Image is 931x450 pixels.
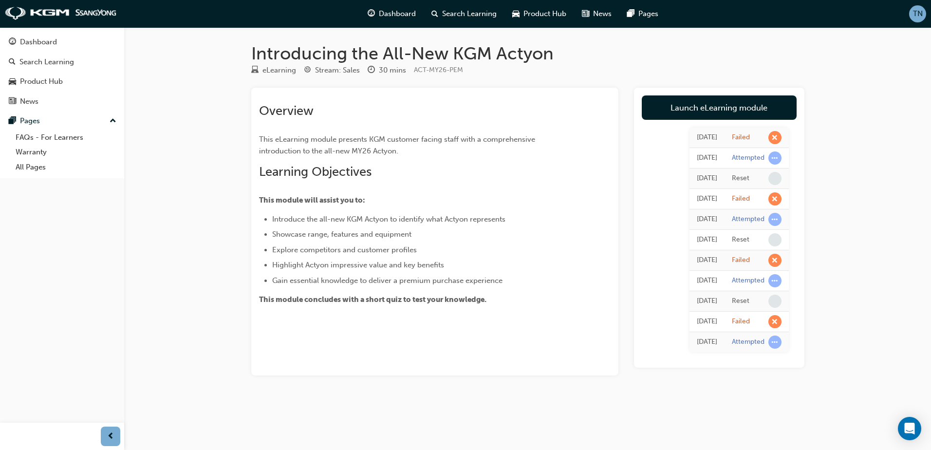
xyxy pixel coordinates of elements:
[4,112,120,130] button: Pages
[12,145,120,160] a: Warranty
[251,43,804,64] h1: Introducing the All-New KGM Actyon
[4,33,120,51] a: Dashboard
[697,234,717,245] div: Fri Sep 19 2025 13:33:09 GMT+1000 (Australian Eastern Standard Time)
[697,296,717,307] div: Thu Sep 18 2025 14:10:42 GMT+1000 (Australian Eastern Standard Time)
[9,97,16,106] span: news-icon
[272,276,503,285] span: Gain essential knowledge to deliver a premium purchase experience
[9,38,16,47] span: guage-icon
[368,66,375,75] span: clock-icon
[574,4,619,24] a: news-iconNews
[368,64,406,76] div: Duration
[4,31,120,112] button: DashboardSearch LearningProduct HubNews
[638,8,658,19] span: Pages
[4,73,120,91] a: Product Hub
[732,337,764,347] div: Attempted
[768,131,782,144] span: learningRecordVerb_FAIL-icon
[272,261,444,269] span: Highlight Actyon impressive value and key benefits
[697,152,717,164] div: Fri Sep 19 2025 13:42:41 GMT+1000 (Australian Eastern Standard Time)
[642,95,797,120] a: Launch eLearning module
[504,4,574,24] a: car-iconProduct Hub
[697,132,717,143] div: Fri Sep 19 2025 15:07:16 GMT+1000 (Australian Eastern Standard Time)
[368,8,375,20] span: guage-icon
[732,235,749,244] div: Reset
[259,103,314,118] span: Overview
[20,96,38,107] div: News
[12,160,120,175] a: All Pages
[110,115,116,128] span: up-icon
[768,315,782,328] span: learningRecordVerb_FAIL-icon
[768,274,782,287] span: learningRecordVerb_ATTEMPT-icon
[424,4,504,24] a: search-iconSearch Learning
[259,196,365,205] span: This module will assist you to:
[9,77,16,86] span: car-icon
[19,56,74,68] div: Search Learning
[20,76,63,87] div: Product Hub
[272,245,417,254] span: Explore competitors and customer profiles
[697,214,717,225] div: Fri Sep 19 2025 13:33:10 GMT+1000 (Australian Eastern Standard Time)
[512,8,520,20] span: car-icon
[4,53,120,71] a: Search Learning
[4,93,120,111] a: News
[9,117,16,126] span: pages-icon
[259,295,486,304] span: This module concludes with a short quiz to test your knowledge.
[20,37,57,48] div: Dashboard
[627,8,634,20] span: pages-icon
[9,58,16,67] span: search-icon
[913,8,923,19] span: TN
[768,254,782,267] span: learningRecordVerb_FAIL-icon
[619,4,666,24] a: pages-iconPages
[898,417,921,440] div: Open Intercom Messenger
[768,213,782,226] span: learningRecordVerb_ATTEMPT-icon
[768,233,782,246] span: learningRecordVerb_NONE-icon
[523,8,566,19] span: Product Hub
[732,276,764,285] div: Attempted
[20,115,40,127] div: Pages
[251,66,259,75] span: learningResourceType_ELEARNING-icon
[732,133,750,142] div: Failed
[304,66,311,75] span: target-icon
[414,66,463,74] span: Learning resource code
[768,295,782,308] span: learningRecordVerb_NONE-icon
[697,193,717,205] div: Fri Sep 19 2025 13:41:23 GMT+1000 (Australian Eastern Standard Time)
[697,275,717,286] div: Thu Sep 18 2025 14:10:43 GMT+1000 (Australian Eastern Standard Time)
[697,337,717,348] div: Thu Sep 18 2025 13:51:39 GMT+1000 (Australian Eastern Standard Time)
[442,8,497,19] span: Search Learning
[697,173,717,184] div: Fri Sep 19 2025 13:42:40 GMT+1000 (Australian Eastern Standard Time)
[697,255,717,266] div: Thu Sep 18 2025 14:22:03 GMT+1000 (Australian Eastern Standard Time)
[262,65,296,76] div: eLearning
[593,8,612,19] span: News
[5,7,117,20] img: kgm
[768,192,782,206] span: learningRecordVerb_FAIL-icon
[697,316,717,327] div: Thu Sep 18 2025 14:03:28 GMT+1000 (Australian Eastern Standard Time)
[732,194,750,204] div: Failed
[732,297,749,306] div: Reset
[360,4,424,24] a: guage-iconDashboard
[732,215,764,224] div: Attempted
[768,336,782,349] span: learningRecordVerb_ATTEMPT-icon
[272,230,411,239] span: Showcase range, features and equipment
[379,65,406,76] div: 30 mins
[732,153,764,163] div: Attempted
[582,8,589,20] span: news-icon
[251,64,296,76] div: Type
[909,5,926,22] button: TN
[379,8,416,19] span: Dashboard
[272,215,505,224] span: Introduce the all-new KGM Actyon to identify what Actyon represents
[259,164,372,179] span: Learning Objectives
[315,65,360,76] div: Stream: Sales
[732,317,750,326] div: Failed
[732,256,750,265] div: Failed
[431,8,438,20] span: search-icon
[259,135,537,155] span: This eLearning module presents KGM customer facing staff with a comprehensive introduction to the...
[12,130,120,145] a: FAQs - For Learners
[732,174,749,183] div: Reset
[768,172,782,185] span: learningRecordVerb_NONE-icon
[107,431,114,443] span: prev-icon
[768,151,782,165] span: learningRecordVerb_ATTEMPT-icon
[304,64,360,76] div: Stream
